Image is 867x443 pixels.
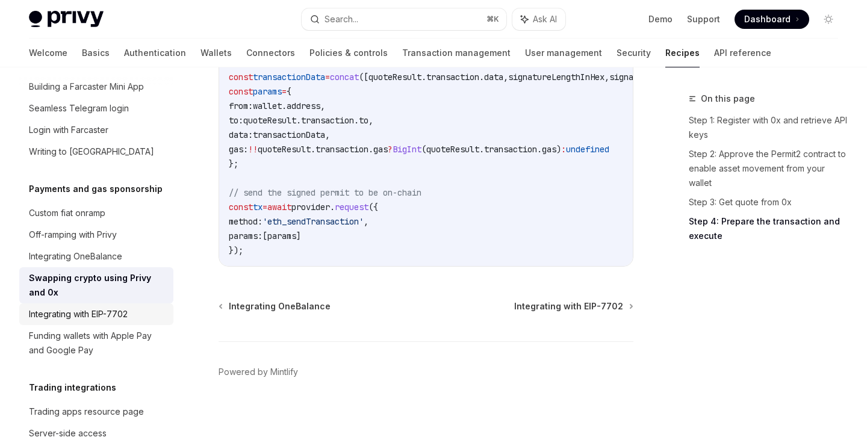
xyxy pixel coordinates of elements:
a: Trading apps resource page [19,401,173,423]
a: Connectors [246,39,295,67]
span: params: [229,231,263,241]
span: . [354,115,359,126]
div: Login with Farcaster [29,123,108,137]
span: signature [609,72,653,82]
span: . [479,72,484,82]
a: Welcome [29,39,67,67]
span: const [229,72,253,82]
span: method: [229,216,263,227]
span: params [253,86,282,97]
span: : [561,144,566,155]
span: Dashboard [744,13,791,25]
span: , [503,72,508,82]
span: address [287,101,320,111]
div: Custom fiat onramp [29,206,105,220]
a: Authentication [124,39,186,67]
span: concat [330,72,359,82]
a: Integrating OneBalance [220,300,331,312]
span: , [320,101,325,111]
span: . [479,144,484,155]
a: User management [525,39,602,67]
span: transactionData [253,72,325,82]
div: Trading apps resource page [29,404,144,419]
span: , [325,129,330,140]
span: . [537,144,542,155]
span: }); [229,245,243,256]
a: Security [617,39,651,67]
span: to [359,115,368,126]
a: Basics [82,39,110,67]
span: gas: [229,144,248,155]
div: Off-ramping with Privy [29,228,117,242]
span: { [287,86,291,97]
a: Integrating with EIP-7702 [514,300,632,312]
button: Search...⌘K [302,8,506,30]
span: transactionData [253,129,325,140]
span: }; [229,158,238,169]
span: . [330,202,335,212]
span: gas [542,144,556,155]
span: // send the signed permit to be on-chain [229,187,421,198]
span: Integrating OneBalance [229,300,331,312]
span: . [311,144,315,155]
img: light logo [29,11,104,28]
span: provider [291,202,330,212]
span: , [364,216,368,227]
span: const [229,202,253,212]
span: Ask AI [533,13,557,25]
button: Toggle dark mode [819,10,838,29]
span: ({ [368,202,378,212]
a: Step 4: Prepare the transaction and execute [689,212,848,246]
span: transaction [484,144,537,155]
div: Swapping crypto using Privy and 0x [29,271,166,300]
div: Integrating OneBalance [29,249,122,264]
span: , [604,72,609,82]
div: Seamless Telegram login [29,101,129,116]
span: quoteResult [426,144,479,155]
span: ( [421,144,426,155]
a: Step 1: Register with 0x and retrieve API keys [689,111,848,144]
a: Funding wallets with Apple Pay and Google Pay [19,325,173,361]
span: Integrating with EIP-7702 [514,300,623,312]
span: !! [248,144,258,155]
div: Integrating with EIP-7702 [29,307,128,321]
span: = [282,86,287,97]
span: . [421,72,426,82]
span: data: [229,129,253,140]
span: . [296,115,301,126]
a: Integrating OneBalance [19,246,173,267]
button: Ask AI [512,8,565,30]
span: . [368,144,373,155]
a: Building a Farcaster Mini App [19,76,173,98]
span: BigInt [393,144,421,155]
span: request [335,202,368,212]
span: from: [229,101,253,111]
a: Policies & controls [309,39,388,67]
span: undefined [566,144,609,155]
a: Support [687,13,720,25]
h5: Trading integrations [29,380,116,395]
span: ] [296,231,301,241]
div: Funding wallets with Apple Pay and Google Pay [29,329,166,358]
div: Writing to [GEOGRAPHIC_DATA] [29,144,154,159]
span: wallet [253,101,282,111]
a: API reference [714,39,771,67]
span: const [229,86,253,97]
a: Powered by Mintlify [219,366,298,378]
span: params [267,231,296,241]
div: Building a Farcaster Mini App [29,79,144,94]
div: Search... [325,12,358,26]
span: data [484,72,503,82]
h5: Payments and gas sponsorship [29,182,163,196]
span: gas [373,144,388,155]
span: ⌘ K [486,14,499,24]
span: ([ [359,72,368,82]
span: signatureLengthInHex [508,72,604,82]
span: transaction [301,115,354,126]
span: quoteResult [258,144,311,155]
span: 'eth_sendTransaction' [263,216,364,227]
div: Server-side access [29,426,107,441]
span: to: [229,115,243,126]
a: Recipes [665,39,700,67]
a: Custom fiat onramp [19,202,173,224]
